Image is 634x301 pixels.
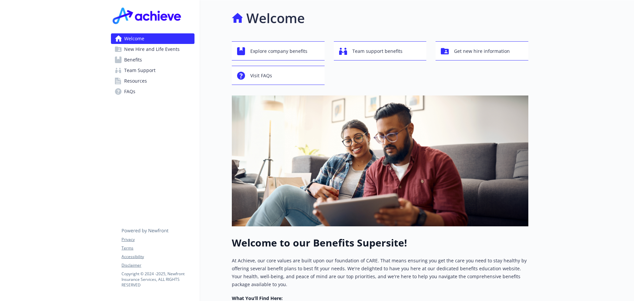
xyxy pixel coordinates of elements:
span: FAQs [124,86,135,97]
span: Get new hire information [454,45,510,57]
button: Explore company benefits [232,41,325,60]
a: Terms [122,245,194,251]
a: Resources [111,76,194,86]
a: Welcome [111,33,194,44]
span: Visit FAQs [250,69,272,82]
img: overview page banner [232,95,528,226]
span: Team Support [124,65,156,76]
span: Team support benefits [352,45,403,57]
a: Disclaimer [122,262,194,268]
button: Visit FAQs [232,66,325,85]
button: Get new hire information [436,41,528,60]
span: Benefits [124,55,142,65]
a: Accessibility [122,254,194,260]
a: Team Support [111,65,194,76]
h1: Welcome to our Benefits Supersite! [232,237,528,249]
p: Copyright © 2024 - 2025 , Newfront Insurance Services, ALL RIGHTS RESERVED [122,271,194,288]
span: Welcome [124,33,144,44]
a: Benefits [111,55,194,65]
span: New Hire and Life Events [124,44,180,55]
a: FAQs [111,86,194,97]
span: Explore company benefits [250,45,307,57]
a: New Hire and Life Events [111,44,194,55]
a: Privacy [122,237,194,243]
button: Team support benefits [334,41,427,60]
h1: Welcome [246,8,305,28]
span: Resources [124,76,147,86]
p: At Achieve, our core values are built upon our foundation of CARE. That means ensuring you get th... [232,257,528,288]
